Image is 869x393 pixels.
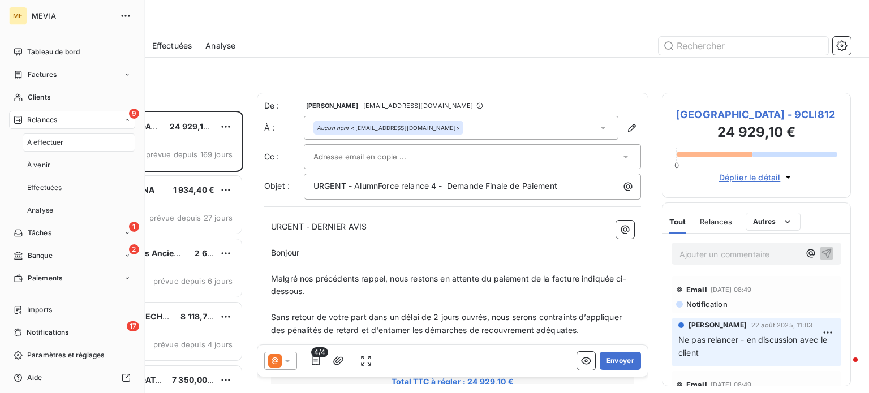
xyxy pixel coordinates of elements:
[127,321,139,331] span: 17
[271,248,299,257] span: Bonjour
[170,122,216,131] span: 24 929,10 €
[689,320,747,330] span: [PERSON_NAME]
[264,181,290,191] span: Objet :
[264,122,304,133] label: À :
[746,213,801,231] button: Autres
[676,107,837,122] span: [GEOGRAPHIC_DATA] - 9CLI812
[173,185,215,195] span: 1 934,40 €
[686,285,707,294] span: Email
[306,102,358,109] span: [PERSON_NAME]
[27,115,57,125] span: Relances
[264,100,304,111] span: De :
[195,248,238,258] span: 2 600,00 €
[32,11,113,20] span: MEVIA
[674,161,679,170] span: 0
[27,305,52,315] span: Imports
[700,217,732,226] span: Relances
[600,352,641,370] button: Envoyer
[149,213,233,222] span: prévue depuis 27 jours
[360,102,473,109] span: - [EMAIL_ADDRESS][DOMAIN_NAME]
[317,124,349,132] em: Aucun nom
[659,37,828,55] input: Rechercher
[271,274,626,296] span: Malgré nos précédents rappel, nous restons en attente du paiement de la facture indiquée ci-dessous.
[27,160,50,170] span: À venir
[28,70,57,80] span: Factures
[311,347,328,357] span: 4/4
[129,109,139,119] span: 9
[180,312,220,321] span: 8 118,72 €
[264,151,304,162] label: Cc :
[28,92,50,102] span: Clients
[54,111,243,393] div: grid
[27,373,42,383] span: Aide
[831,355,858,382] iframe: Intercom live chat
[685,300,728,309] span: Notification
[669,217,686,226] span: Tout
[716,171,798,184] button: Déplier le détail
[313,181,557,191] span: URGENT - AlumnForce relance 4 - Demande Finale de Paiement
[273,376,633,387] span: Total TTC à régler : 24 929,10 €
[129,222,139,232] span: 1
[719,171,781,183] span: Déplier le détail
[27,137,64,148] span: À effectuer
[27,327,68,338] span: Notifications
[28,251,53,261] span: Banque
[678,335,829,357] span: Ne pas relancer - en discussion avec le client
[711,286,752,293] span: [DATE] 08:49
[153,277,233,286] span: prévue depuis 6 jours
[146,150,233,159] span: prévue depuis 169 jours
[172,375,215,385] span: 7 350,00 €
[27,183,62,193] span: Effectuées
[271,222,367,231] span: URGENT - DERNIER AVIS
[129,244,139,254] span: 2
[9,7,27,25] div: ME
[711,381,752,388] span: [DATE] 08:49
[28,273,62,283] span: Paiements
[751,322,812,329] span: 22 août 2025, 11:03
[686,380,707,389] span: Email
[27,205,53,215] span: Analyse
[271,312,624,335] span: Sans retour de votre part dans un délai de 2 jours ouvrés, nous serons contraints d’appliquer des...
[153,340,233,349] span: prévue depuis 4 jours
[27,47,80,57] span: Tableau de bord
[676,122,837,145] h3: 24 929,10 €
[27,350,104,360] span: Paramètres et réglages
[152,40,192,51] span: Effectuées
[313,148,435,165] input: Adresse email en copie ...
[28,228,51,238] span: Tâches
[205,40,235,51] span: Analyse
[9,369,135,387] a: Aide
[317,124,460,132] div: <[EMAIL_ADDRESS][DOMAIN_NAME]>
